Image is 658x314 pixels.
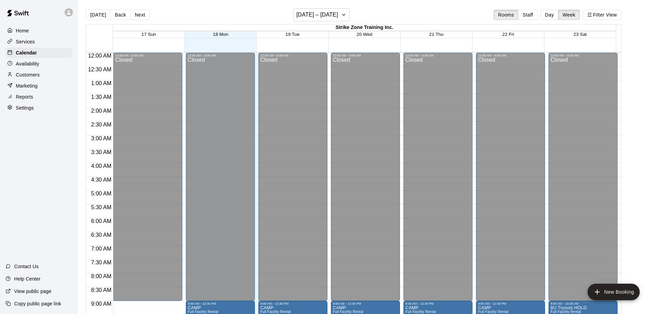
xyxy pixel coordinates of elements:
[130,10,150,20] button: Next
[16,71,40,78] p: Customers
[113,53,182,301] div: 12:00 AM – 9:00 AM: Closed
[260,302,325,305] div: 9:00 AM – 12:30 PM
[476,53,545,301] div: 12:00 AM – 9:00 AM: Closed
[356,32,372,37] button: 20 Wed
[286,32,300,37] button: 19 Tue
[6,48,72,58] a: Calendar
[89,122,113,128] span: 2:30 AM
[86,10,111,20] button: [DATE]
[478,302,543,305] div: 9:00 AM – 12:30 PM
[89,204,113,210] span: 5:30 AM
[16,60,39,67] p: Availability
[573,32,587,37] button: 23 Sat
[6,92,72,102] a: Reports
[333,302,398,305] div: 9:00 AM – 12:30 PM
[6,37,72,47] a: Services
[89,287,113,293] span: 8:30 AM
[89,232,113,238] span: 6:30 AM
[6,81,72,91] a: Marketing
[406,302,470,305] div: 9:00 AM – 12:30 PM
[89,177,113,183] span: 4:30 AM
[89,108,113,114] span: 2:00 AM
[14,300,61,307] p: Copy public page link
[89,218,113,224] span: 6:00 AM
[110,10,131,20] button: Back
[478,57,543,303] div: Closed
[86,67,113,72] span: 12:30 AM
[583,10,621,20] button: Filter View
[333,54,398,57] div: 12:00 AM – 9:00 AM
[89,80,113,86] span: 1:00 AM
[188,57,253,303] div: Closed
[89,94,113,100] span: 1:30 AM
[16,82,38,89] p: Marketing
[478,54,543,57] div: 12:00 AM – 9:00 AM
[588,284,640,300] button: add
[406,54,470,57] div: 12:00 AM – 9:00 AM
[16,27,29,34] p: Home
[89,273,113,279] span: 8:00 AM
[258,53,327,301] div: 12:00 AM – 9:00 AM: Closed
[558,10,580,20] button: Week
[293,8,350,21] button: [DATE] – [DATE]
[89,260,113,265] span: 7:30 AM
[260,54,325,57] div: 12:00 AM – 9:00 AM
[260,57,325,303] div: Closed
[16,104,34,111] p: Settings
[518,10,538,20] button: Staff
[89,301,113,307] span: 9:00 AM
[429,32,444,37] button: 21 Thu
[406,57,470,303] div: Closed
[6,26,72,36] a: Home
[142,32,156,37] button: 17 Sun
[89,246,113,252] span: 7:00 AM
[113,24,616,31] div: Strike Zone Training Inc.
[6,70,72,80] a: Customers
[551,302,616,305] div: 9:00 AM – 10:30 AM
[213,32,228,37] button: 18 Mon
[89,191,113,196] span: 5:00 AM
[14,263,39,270] p: Contact Us
[188,54,253,57] div: 12:00 AM – 9:00 AM
[406,310,436,314] span: Full Facility Rental
[16,49,37,56] p: Calendar
[16,38,35,45] p: Services
[331,53,400,301] div: 12:00 AM – 9:00 AM: Closed
[188,302,253,305] div: 9:00 AM – 12:30 PM
[551,54,616,57] div: 12:00 AM – 9:00 AM
[86,53,113,59] span: 12:00 AM
[333,310,363,314] span: Full Facility Rental
[89,135,113,141] span: 3:00 AM
[333,57,398,303] div: Closed
[89,163,113,169] span: 4:00 AM
[186,53,255,301] div: 12:00 AM – 9:00 AM: Closed
[494,10,518,20] button: Rooms
[14,288,51,295] p: View public page
[502,32,514,37] button: 22 Fri
[115,57,180,303] div: Closed
[6,59,72,69] a: Availability
[188,310,218,314] span: Full Facility Rental
[115,54,180,57] div: 12:00 AM – 9:00 AM
[6,103,72,113] a: Settings
[549,53,618,301] div: 12:00 AM – 9:00 AM: Closed
[551,310,581,314] span: Full Facility Rental
[403,53,473,301] div: 12:00 AM – 9:00 AM: Closed
[541,10,559,20] button: Day
[478,310,508,314] span: Full Facility Rental
[260,310,291,314] span: Full Facility Rental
